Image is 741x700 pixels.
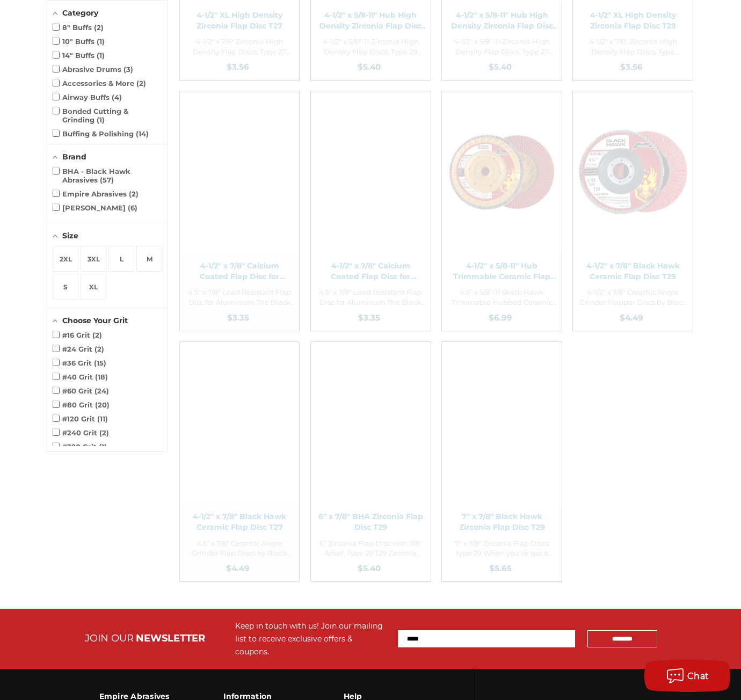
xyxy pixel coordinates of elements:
span: 14" Buffs [53,51,105,60]
span: #40 Grit [53,373,108,381]
span: NEWSLETTER [136,632,205,644]
span: Size: 3XL [81,246,106,272]
span: #16 Grit [53,331,102,339]
span: #60 Grit [53,387,109,395]
span: 2 [94,23,104,32]
span: #120 Grit [53,414,108,423]
span: #320 Grit [53,442,107,451]
span: #36 Grit [53,359,106,367]
span: Size: L [108,246,134,272]
span: 3 [123,65,133,74]
span: 18 [95,373,108,381]
span: 1 [99,442,107,451]
span: Airway Buffs [53,93,122,101]
span: 2 [99,428,109,437]
span: Bonded Cutting & Grinding [53,107,162,124]
button: Chat [644,660,730,692]
span: 14 [136,129,149,138]
span: #24 Grit [53,345,104,353]
span: 20 [95,400,110,409]
span: 24 [95,387,109,395]
span: 15 [94,359,106,367]
span: Choose Your Grit [62,316,128,325]
span: 8" Buffs [53,23,104,32]
span: 1 [97,51,105,60]
span: 6 [128,203,137,212]
span: Category [62,8,98,18]
span: Size [62,231,78,240]
span: Size: 2XL [53,246,78,272]
span: 2 [136,79,146,87]
span: #80 Grit [53,400,110,409]
span: Size: S [53,274,78,300]
span: 1 [97,115,105,124]
span: Abrasive Drums [53,65,133,74]
span: Empire Abrasives [53,189,139,198]
span: 11 [97,414,108,423]
span: Buffing & Polishing [53,129,149,138]
span: Size: XL [81,274,106,300]
div: Keep in touch with us! Join our mailing list to receive exclusive offers & coupons. [235,619,387,658]
span: [PERSON_NAME] [53,203,137,212]
span: 10" Buffs [53,37,105,46]
span: 1 [97,37,105,46]
span: 2 [92,331,102,339]
span: BHA - Black Hawk Abrasives [53,167,162,184]
span: 4 [112,93,122,101]
span: 2 [95,345,104,353]
span: 2 [129,189,139,198]
span: JOIN OUR [85,632,134,644]
span: 57 [100,176,114,184]
span: #240 Grit [53,428,109,437]
span: Brand [62,152,86,162]
span: Chat [687,671,709,681]
span: Size: M [136,246,162,272]
span: Accessories & More [53,79,146,87]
